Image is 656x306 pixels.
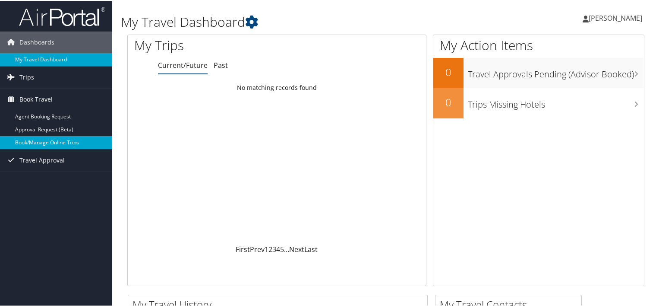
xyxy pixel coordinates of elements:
[272,244,276,253] a: 3
[268,244,272,253] a: 2
[583,4,651,30] a: [PERSON_NAME]
[280,244,284,253] a: 5
[250,244,265,253] a: Prev
[265,244,268,253] a: 1
[214,60,228,69] a: Past
[19,88,53,109] span: Book Travel
[289,244,304,253] a: Next
[121,12,474,30] h1: My Travel Dashboard
[158,60,208,69] a: Current/Future
[433,87,644,118] a: 0Trips Missing Hotels
[236,244,250,253] a: First
[19,149,65,170] span: Travel Approval
[19,66,34,87] span: Trips
[304,244,318,253] a: Last
[128,79,426,95] td: No matching records found
[589,13,642,22] span: [PERSON_NAME]
[433,57,644,87] a: 0Travel Approvals Pending (Advisor Booked)
[134,35,295,54] h1: My Trips
[433,35,644,54] h1: My Action Items
[433,64,464,79] h2: 0
[468,93,644,110] h3: Trips Missing Hotels
[19,31,54,52] span: Dashboards
[284,244,289,253] span: …
[433,94,464,109] h2: 0
[468,63,644,80] h3: Travel Approvals Pending (Advisor Booked)
[19,6,105,26] img: airportal-logo.png
[276,244,280,253] a: 4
